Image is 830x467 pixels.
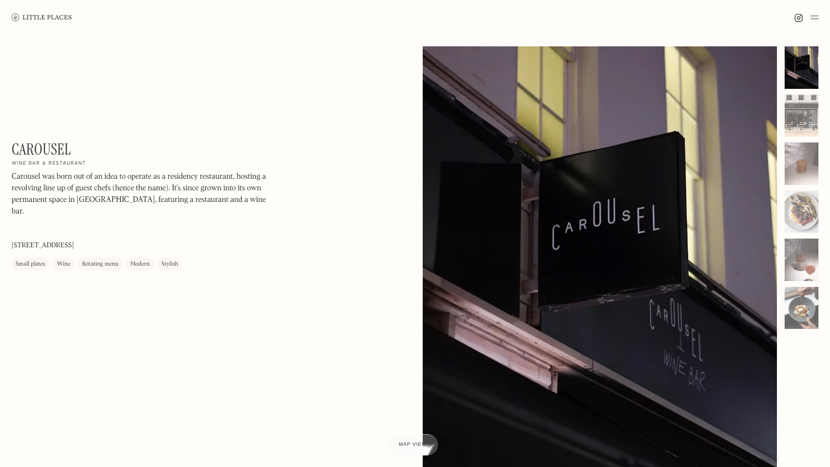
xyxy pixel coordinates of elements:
[399,442,427,447] span: Map view
[57,260,70,269] div: Wine
[161,260,178,269] div: Stylish
[12,223,272,234] p: ‍
[12,140,71,158] h1: Carousel
[12,171,272,218] p: Carousel was born out of an idea to operate as a residency restaurant, hosting a revolving line u...
[387,434,439,455] a: Map view
[82,260,119,269] div: Rotating menu
[12,241,74,251] p: [STREET_ADDRESS]
[130,260,150,269] div: Modern
[15,260,45,269] div: Small plates
[12,161,86,168] h2: Wine bar & restaurant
